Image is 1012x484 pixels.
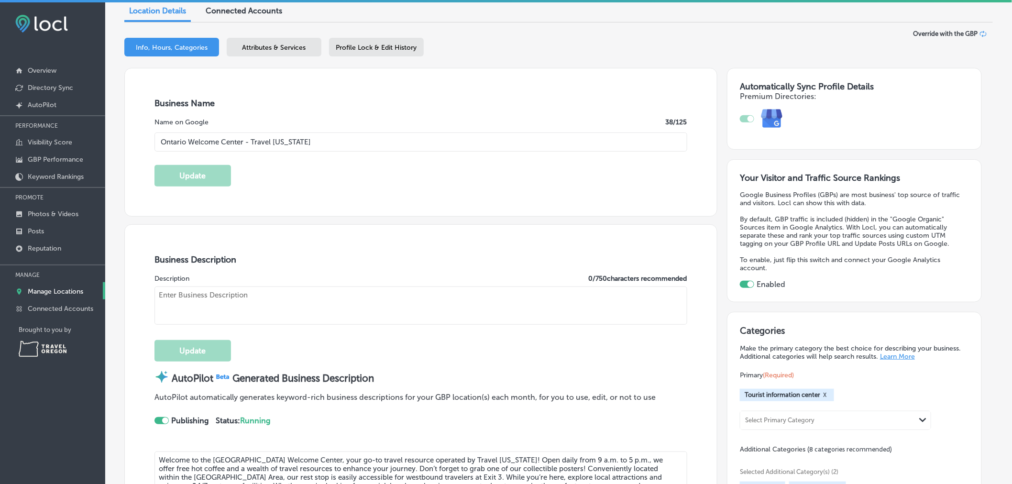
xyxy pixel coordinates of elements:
[745,391,820,398] span: Tourist information center
[740,468,962,475] span: Selected Additional Category(s) (2)
[172,373,374,384] strong: AutoPilot Generated Business Description
[745,417,814,424] div: Select Primary Category
[28,101,56,109] p: AutoPilot
[19,326,105,333] p: Brought to you by
[242,44,306,52] span: Attributes & Services
[757,280,785,289] label: Enabled
[129,6,186,15] span: Location Details
[740,325,969,340] h3: Categories
[28,305,93,313] p: Connected Accounts
[154,254,687,265] h3: Business Description
[154,275,189,283] label: Description
[913,30,978,37] span: Override with the GBP
[28,244,61,253] p: Reputation
[740,173,968,183] h3: Your Visitor and Traffic Source Rankings
[336,44,417,52] span: Profile Lock & Edit History
[213,373,232,381] img: Beta
[154,132,687,152] input: Enter Location Name
[740,92,969,101] h4: Premium Directories:
[740,344,969,361] p: Make the primary category the best choice for describing your business. Additional categories wil...
[154,370,169,384] img: autopilot-icon
[19,341,66,357] img: Travel Oregon
[807,445,892,454] span: (8 categories recommended)
[28,66,56,75] p: Overview
[216,416,270,425] strong: Status:
[740,215,968,248] p: By default, GBP traffic is included (hidden) in the "Google Organic" Sources item in Google Analy...
[154,118,209,126] label: Name on Google
[154,98,687,109] h3: Business Name
[763,371,794,379] span: (Required)
[28,287,83,296] p: Manage Locations
[28,227,44,235] p: Posts
[171,416,209,425] strong: Publishing
[154,393,656,402] p: AutoPilot automatically generates keyword-rich business descriptions for your GBP location(s) eac...
[28,210,78,218] p: Photos & Videos
[740,445,892,453] span: Additional Categories
[154,165,231,187] button: Update
[15,15,68,33] img: fda3e92497d09a02dc62c9cd864e3231.png
[589,275,687,283] label: 0 / 750 characters recommended
[820,391,829,399] button: X
[666,118,687,126] label: 38 /125
[136,44,208,52] span: Info, Hours, Categories
[740,256,968,272] p: To enable, just flip this switch and connect your Google Analytics account.
[28,84,73,92] p: Directory Sync
[154,340,231,362] button: Update
[28,155,83,164] p: GBP Performance
[740,191,968,207] p: Google Business Profiles (GBPs) are most business' top source of traffic and visitors. Locl can s...
[880,352,915,361] a: Learn More
[740,81,969,92] h3: Automatically Sync Profile Details
[28,138,72,146] p: Visibility Score
[240,416,270,425] span: Running
[206,6,282,15] span: Connected Accounts
[740,371,794,379] span: Primary
[28,173,84,181] p: Keyword Rankings
[754,101,790,137] img: e7ababfa220611ac49bdb491a11684a6.png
